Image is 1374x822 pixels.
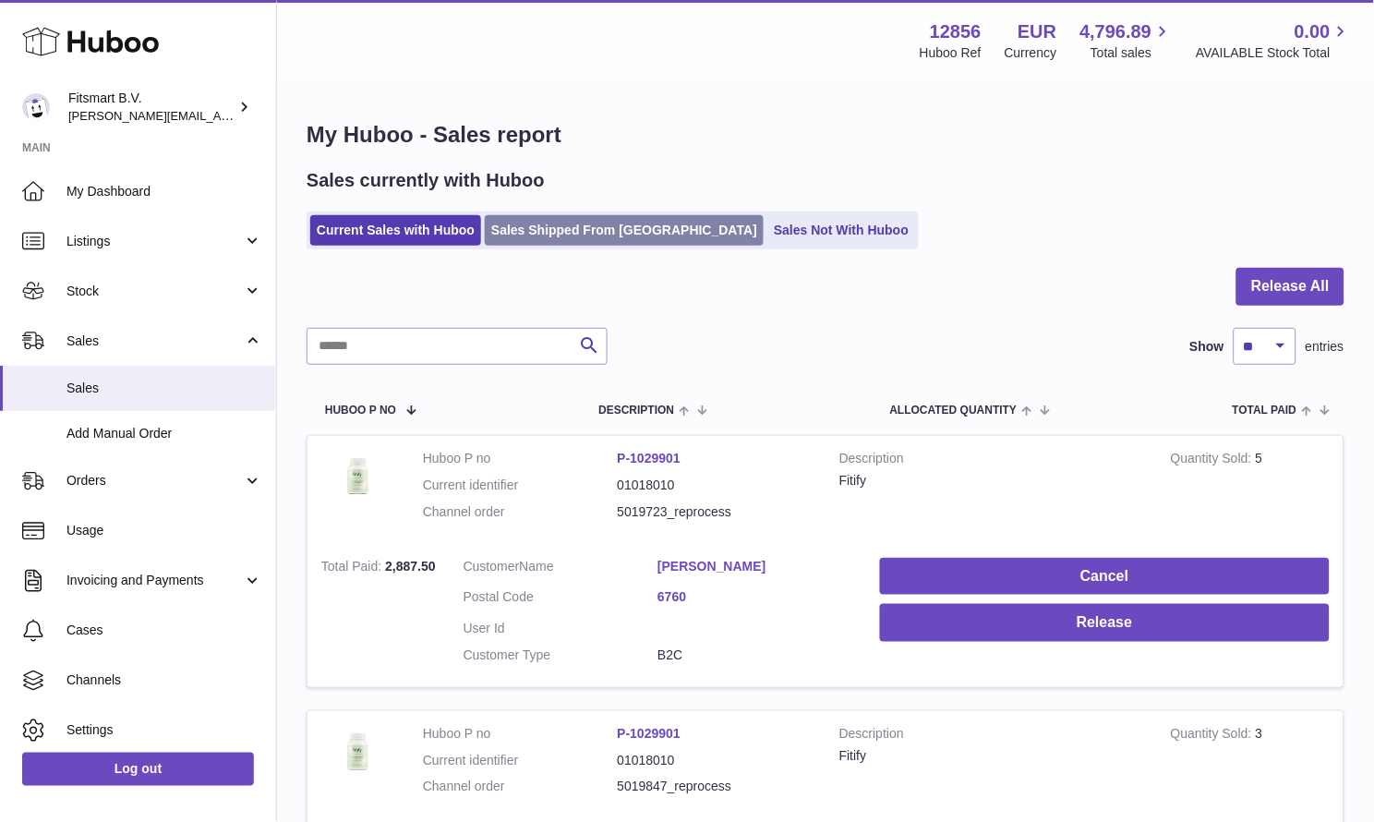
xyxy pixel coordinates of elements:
span: Description [598,405,674,417]
span: Stock [66,283,243,300]
span: Sales [66,332,243,350]
span: Total paid [1233,405,1297,417]
strong: Total Paid [321,559,385,578]
dt: Current identifier [423,477,618,494]
td: 5 [1157,436,1344,544]
dt: Current identifier [423,752,618,769]
span: Customer [464,559,520,574]
div: Fitsmart B.V. [68,90,235,125]
div: Currency [1005,44,1057,62]
label: Show [1190,338,1224,356]
td: 3 [1157,711,1344,819]
span: Cases [66,622,262,639]
span: Listings [66,233,243,250]
span: [PERSON_NAME][EMAIL_ADDRESS][DOMAIN_NAME] [68,108,370,123]
a: P-1029901 [618,726,681,741]
a: Current Sales with Huboo [310,215,481,246]
a: 0.00 AVAILABLE Stock Total [1196,19,1352,62]
a: 4,796.89 Total sales [1080,19,1174,62]
span: Usage [66,522,262,539]
span: Huboo P no [325,405,396,417]
dt: Name [464,558,658,580]
a: [PERSON_NAME] [657,558,852,575]
h1: My Huboo - Sales report [307,120,1344,150]
button: Release [880,604,1330,642]
span: Channels [66,671,262,689]
strong: Description [839,725,1143,747]
dt: User Id [464,620,658,637]
img: 128561739542540.png [321,725,395,778]
a: Log out [22,753,254,786]
dt: Channel order [423,503,618,521]
span: Settings [66,721,262,739]
span: Sales [66,380,262,397]
span: 0.00 [1295,19,1331,44]
dt: Huboo P no [423,725,618,743]
span: 4,796.89 [1080,19,1152,44]
span: Total sales [1091,44,1173,62]
span: AVAILABLE Stock Total [1196,44,1352,62]
dd: B2C [657,647,852,664]
span: ALLOCATED Quantity [890,405,1018,417]
dd: 01018010 [618,752,813,769]
div: Huboo Ref [920,44,982,62]
a: P-1029901 [618,451,681,465]
span: Add Manual Order [66,425,262,442]
dd: 5019723_reprocess [618,503,813,521]
button: Release All [1236,268,1344,306]
span: My Dashboard [66,183,262,200]
span: 2,887.50 [385,559,436,574]
span: entries [1306,338,1344,356]
img: jonathan@leaderoo.com [22,93,50,121]
dt: Customer Type [464,647,658,664]
strong: Quantity Sold [1171,726,1256,745]
a: Sales Shipped From [GEOGRAPHIC_DATA] [485,215,764,246]
dd: 5019847_reprocess [618,779,813,796]
dd: 01018010 [618,477,813,494]
dt: Channel order [423,779,618,796]
dt: Huboo P no [423,450,618,467]
img: 128561739542540.png [321,450,395,502]
strong: EUR [1018,19,1056,44]
dt: Postal Code [464,588,658,610]
button: Cancel [880,558,1330,596]
a: Sales Not With Huboo [767,215,915,246]
strong: Quantity Sold [1171,451,1256,470]
strong: 12856 [930,19,982,44]
a: 6760 [657,588,852,606]
strong: Description [839,450,1143,472]
div: Fitify [839,472,1143,490]
h2: Sales currently with Huboo [307,168,545,193]
div: Fitify [839,747,1143,765]
span: Orders [66,472,243,490]
span: Invoicing and Payments [66,572,243,589]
